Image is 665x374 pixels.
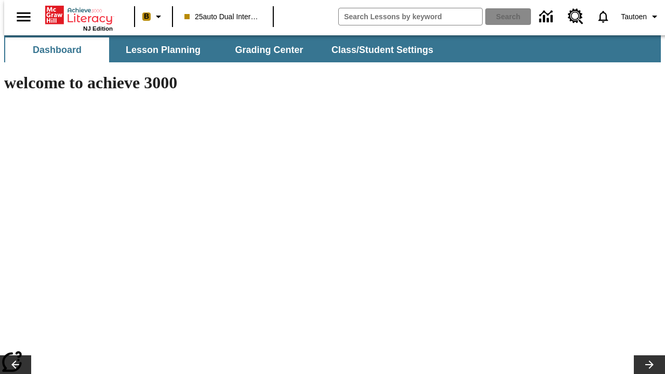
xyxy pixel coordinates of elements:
button: Open side menu [8,2,39,32]
span: 25auto Dual International [184,11,261,22]
span: NJ Edition [83,25,113,32]
button: Dashboard [5,37,109,62]
button: Profile/Settings [617,7,665,26]
a: Resource Center, Will open in new tab [562,3,590,31]
div: SubNavbar [4,35,661,62]
a: Data Center [533,3,562,31]
button: Lesson carousel, Next [634,355,665,374]
button: Boost Class color is peach. Change class color [138,7,169,26]
a: Notifications [590,3,617,30]
button: Lesson Planning [111,37,215,62]
div: Home [45,4,113,32]
a: Home [45,5,113,25]
input: search field [339,8,482,25]
div: SubNavbar [4,37,443,62]
button: Grading Center [217,37,321,62]
h1: welcome to achieve 3000 [4,73,453,92]
span: B [144,10,149,23]
button: Class/Student Settings [323,37,442,62]
span: Tautoen [621,11,647,22]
